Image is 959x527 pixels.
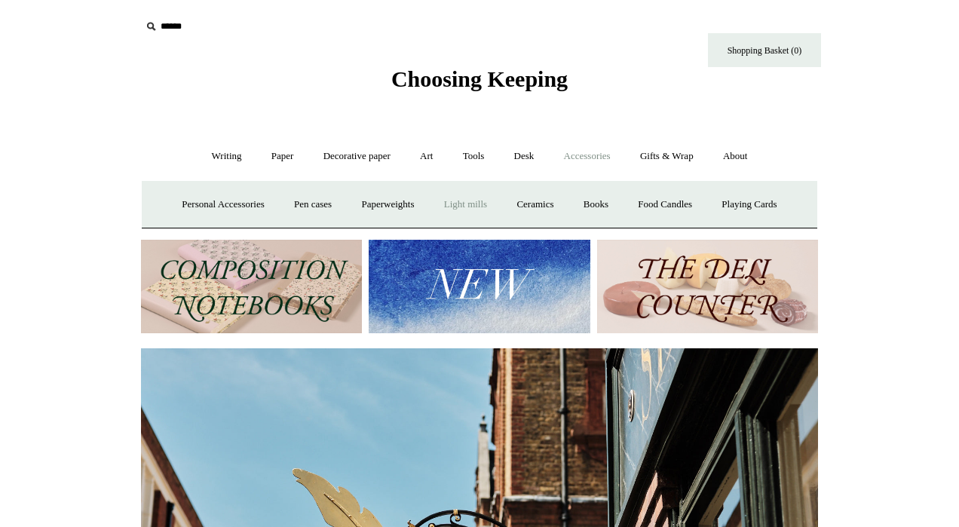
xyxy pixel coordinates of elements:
a: Paper [258,136,308,176]
a: Playing Cards [708,185,790,225]
a: Tools [449,136,498,176]
a: Shopping Basket (0) [708,33,821,67]
a: About [709,136,761,176]
a: Light mills [430,185,501,225]
img: New.jpg__PID:f73bdf93-380a-4a35-bcfe-7823039498e1 [369,240,590,334]
a: Ceramics [503,185,567,225]
a: Writing [198,136,256,176]
a: Desk [501,136,548,176]
a: Gifts & Wrap [627,136,707,176]
span: Choosing Keeping [391,66,568,91]
a: Art [406,136,446,176]
a: Personal Accessories [168,185,277,225]
a: Food Candles [624,185,706,225]
img: 202302 Composition ledgers.jpg__PID:69722ee6-fa44-49dd-a067-31375e5d54ec [141,240,362,334]
a: Pen cases [280,185,345,225]
img: The Deli Counter [597,240,818,334]
a: Choosing Keeping [391,78,568,89]
a: Decorative paper [310,136,404,176]
a: Accessories [550,136,624,176]
a: Books [570,185,622,225]
a: Paperweights [348,185,427,225]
